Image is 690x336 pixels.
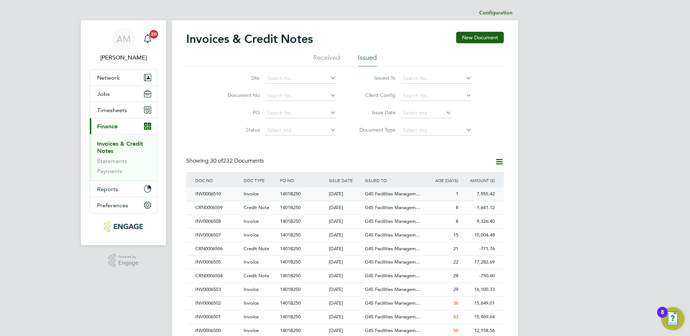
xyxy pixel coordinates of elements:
input: Search for... [401,74,472,84]
input: Select one [401,108,452,118]
span: 1401B250 [280,327,301,333]
a: Go to home page [89,221,157,232]
label: PO [218,109,260,116]
div: [DATE] [327,283,363,296]
div: CRN0006509 [193,201,242,215]
span: 8 [456,218,458,224]
input: Select one [401,125,472,136]
span: G4S Facilities Managem… [365,246,420,252]
span: G4S Facilities Managem… [365,300,420,306]
a: Invoices & Credit Notes [97,140,143,154]
div: [DATE] [327,269,363,283]
span: Credit Note [244,273,269,279]
div: [DATE] [327,242,363,256]
span: G4S Facilities Managem… [365,204,420,211]
span: Reports [97,186,118,193]
div: CRN0006506 [193,242,242,256]
div: [DATE] [327,187,363,201]
span: Invoice [244,232,259,238]
span: 36 [453,300,458,306]
div: ISSUE DATE [327,172,363,189]
span: Preferences [97,202,128,209]
span: 15 [453,232,458,238]
span: 1401B250 [280,286,301,292]
a: 20 [140,27,155,50]
span: 1401B250 [280,259,301,265]
button: Jobs [90,86,157,102]
span: 1401B250 [280,232,301,238]
a: Powered byEngage [108,254,139,268]
label: Document Type [354,127,396,133]
img: rec-solutions-logo-retina.png [104,221,143,232]
span: Engage [118,260,139,266]
input: Select one [265,125,336,136]
div: INV0006501 [193,310,242,324]
li: Issued [358,53,377,66]
span: 20 [149,30,158,39]
span: G4S Facilities Managem… [365,191,420,197]
div: CRN0006504 [193,269,242,283]
span: Invoice [244,314,259,320]
span: 1401B250 [280,246,301,252]
div: [DATE] [327,229,363,242]
div: AGE (DAYS) [424,172,460,189]
div: DOC NO [193,172,242,189]
span: Invoice [244,259,259,265]
div: AMOUNT (£) [460,172,497,189]
div: [DATE] [327,256,363,269]
div: DOC TYPE [242,172,278,189]
button: Network [90,70,157,85]
span: Network [97,74,120,81]
span: G4S Facilities Managem… [365,218,420,224]
div: Showing [186,157,265,165]
span: 1 [456,191,458,197]
div: 15,969.64 [460,310,497,324]
span: Timesheets [97,107,127,114]
span: Invoice [244,286,259,292]
span: 28 [453,273,458,279]
button: New Document [456,32,504,43]
span: Jobs [97,90,110,97]
span: G4S Facilities Managem… [365,232,420,238]
span: 30 of [210,157,223,164]
span: Finance [97,123,118,130]
button: Reports [90,181,157,197]
span: 1401B250 [280,273,301,279]
div: 10,004.48 [460,229,497,242]
span: 1401B250 [280,204,301,211]
input: Search for... [265,74,336,84]
span: 1401B250 [280,300,301,306]
div: 17,282.69 [460,256,497,269]
span: 1401B250 [280,218,301,224]
span: Invoice [244,327,259,333]
a: Statements [97,158,127,164]
div: INV0006502 [193,297,242,310]
div: INV0006508 [193,215,242,228]
span: 1401B250 [280,314,301,320]
div: 9,326.40 [460,215,497,228]
div: INV0006503 [193,283,242,296]
span: 29 [453,286,458,292]
span: G4S Facilities Managem… [365,286,420,292]
div: [DATE] [327,201,363,215]
span: Invoice [244,191,259,197]
input: Search for... [265,91,336,101]
label: Issued To [354,75,396,81]
span: 22 [453,259,458,265]
button: Open Resource Center, 8 new notifications [661,307,684,330]
span: G4S Facilities Managem… [365,273,420,279]
label: Client Config [354,92,396,98]
span: 8 [456,204,458,211]
span: AM [117,34,131,44]
div: INV0006505 [193,256,242,269]
div: Finance [90,134,157,181]
input: Search for... [265,108,336,118]
span: Invoice [244,300,259,306]
div: INV0006507 [193,229,242,242]
div: [DATE] [327,215,363,228]
div: -771.76 [460,242,497,256]
span: 50 [453,327,458,333]
div: 15,649.01 [460,297,497,310]
button: Finance [90,118,157,134]
span: 43 [453,314,458,320]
